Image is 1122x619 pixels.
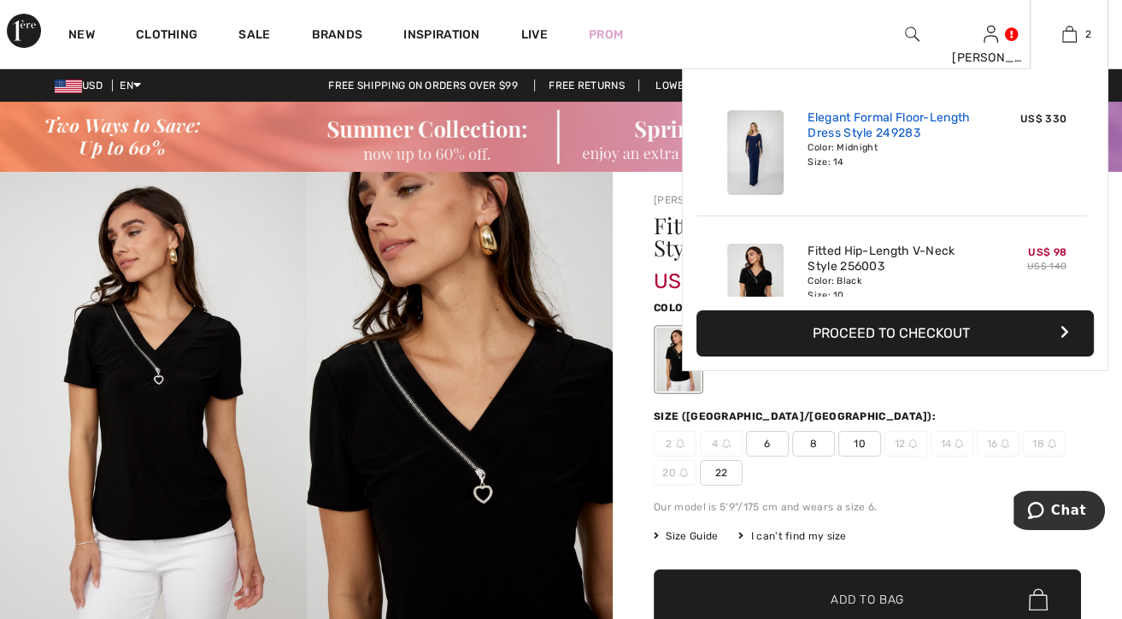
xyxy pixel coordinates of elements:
img: Elegant Formal Floor-Length Dress Style 249283 [727,110,784,195]
img: US Dollar [55,80,82,93]
a: Brands [312,27,363,45]
a: Elegant Formal Floor-Length Dress Style 249283 [808,110,976,141]
a: Free shipping on orders over $99 [314,80,532,91]
span: 8 [792,431,835,457]
span: USD [55,80,109,91]
span: 20 [654,460,696,486]
span: 2 [654,431,696,457]
span: Inspiration [403,27,479,45]
button: Proceed to Checkout [696,310,1094,357]
img: My Info [984,24,998,44]
span: 16 [977,431,1019,457]
img: ring-m.svg [1048,439,1056,448]
h1: Fitted Hip-length V-neck Style 256003 [654,215,1010,259]
span: Color: [654,302,694,314]
img: ring-m.svg [955,439,963,448]
a: Live [521,26,548,44]
img: ring-m.svg [679,469,688,477]
div: I can't find my size [738,528,846,544]
a: New [68,27,95,45]
span: 6 [746,431,789,457]
div: Color: Midnight Size: 14 [808,141,976,168]
span: US$ 330 [1020,113,1066,125]
img: ring-m.svg [908,439,917,448]
span: EN [120,80,141,91]
span: 12 [884,431,927,457]
img: My Bag [1062,24,1077,44]
a: Prom [589,26,623,44]
span: 14 [931,431,973,457]
img: ring-m.svg [1001,439,1009,448]
span: 22 [700,460,743,486]
span: US$ 98 [1028,246,1066,258]
img: ring-m.svg [676,439,684,448]
img: ring-m.svg [722,439,731,448]
span: Size Guide [654,528,718,544]
a: Sale [238,27,270,45]
img: search the website [905,24,919,44]
span: 18 [1023,431,1066,457]
div: Color: Black Size: 10 [808,274,976,302]
a: Free Returns [534,80,639,91]
img: Bag.svg [1029,588,1048,610]
a: Sign In [984,26,998,42]
a: Fitted Hip-Length V-Neck Style 256003 [808,244,976,274]
a: Clothing [136,27,197,45]
s: US$ 140 [1027,261,1066,272]
img: Fitted Hip-Length V-Neck Style 256003 [727,244,784,328]
span: Add to Bag [831,591,904,609]
span: 2 [1085,27,1091,42]
a: [PERSON_NAME] [654,194,739,206]
div: Size ([GEOGRAPHIC_DATA]/[GEOGRAPHIC_DATA]): [654,409,939,424]
div: Black [656,327,701,392]
iframe: Opens a widget where you can chat to one of our agents [1013,491,1105,534]
span: 4 [700,431,743,457]
a: 2 [1031,24,1107,44]
div: [PERSON_NAME] [952,49,1029,67]
div: Our model is 5'9"/175 cm and wears a size 6. [654,499,1081,515]
span: US$ 98 [654,252,725,293]
img: 1ère Avenue [7,14,41,48]
a: Lowest Price Guarantee [642,80,808,91]
span: 10 [838,431,881,457]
